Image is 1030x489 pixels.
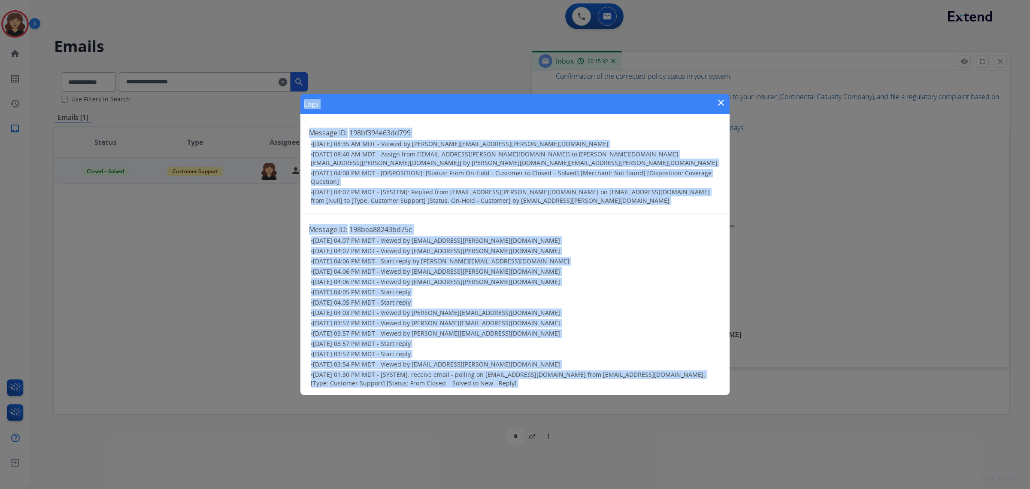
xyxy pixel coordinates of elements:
span: [DATE] 04:03 PM MDT - Viewed by [PERSON_NAME][EMAIL_ADDRESS][DOMAIN_NAME] [313,309,560,317]
h3: • [311,309,721,317]
h3: • [311,188,721,205]
h3: • [311,288,721,296]
span: [DATE] 03:54 PM MDT - Viewed by [EMAIL_ADDRESS][PERSON_NAME][DOMAIN_NAME] [313,360,560,368]
h3: • [311,236,721,245]
span: [DATE] 08:35 AM MDT - Viewed by [PERSON_NAME][EMAIL_ADDRESS][PERSON_NAME][DOMAIN_NAME] [313,140,609,148]
h3: • [311,278,721,286]
h3: • [311,267,721,276]
h3: • [311,257,721,266]
span: [DATE] 04:06 PM MDT - Viewed by [EMAIL_ADDRESS][PERSON_NAME][DOMAIN_NAME] [313,267,560,275]
h3: • [311,169,721,186]
span: [DATE] 03:57 PM MDT - Viewed by [PERSON_NAME][EMAIL_ADDRESS][DOMAIN_NAME] [313,329,560,337]
span: 198bf394e63dd799 [349,128,411,138]
span: [DATE] 04:06 PM MDT - Viewed by [EMAIL_ADDRESS][PERSON_NAME][DOMAIN_NAME] [313,278,560,286]
h3: • [311,150,721,167]
span: [DATE] 01:30 PM MDT - [SYSTEM]: receive email - polling on [EMAIL_ADDRESS][DOMAIN_NAME] from [EMA... [311,370,705,387]
h3: • [311,298,721,307]
h3: • [311,319,721,327]
span: [DATE] 04:08 PM MDT - [DISPOSITION]: [Status: From On-Hold - Customer to Closed – Solved] [Mercha... [311,169,712,186]
span: [DATE] 04:05 PM MDT - Start reply [313,288,411,296]
h3: • [311,339,721,348]
span: [DATE] 03:57 PM MDT - Start reply [313,339,411,348]
span: [DATE] 04:07 PM MDT - Viewed by [EMAIL_ADDRESS][PERSON_NAME][DOMAIN_NAME] [313,247,560,255]
h3: • [311,370,721,388]
h1: Logs [304,99,319,109]
h3: • [311,360,721,369]
h3: • [311,329,721,338]
span: [DATE] 04:06 PM MDT - Start reply by [PERSON_NAME][EMAIL_ADDRESS][DOMAIN_NAME] [313,257,570,265]
span: [DATE] 04:07 PM MDT - Viewed by [EMAIL_ADDRESS][PERSON_NAME][DOMAIN_NAME] [313,236,560,244]
p: 0.20.1027RC [982,474,1021,484]
span: [DATE] 04:07 PM MDT - [SYSTEM]: Replied from [EMAIL_ADDRESS][PERSON_NAME][DOMAIN_NAME] on [EMAIL_... [311,188,710,205]
span: [DATE] 08:40 AM MDT - Assign from [[EMAIL_ADDRESS][PERSON_NAME][DOMAIN_NAME]] to [[PERSON_NAME][D... [311,150,718,167]
span: Message ID: [309,128,348,138]
mat-icon: close [716,98,726,108]
h3: • [311,140,721,148]
h3: • [311,350,721,358]
span: 198bea88243bd75c [349,225,412,234]
h3: • [311,247,721,255]
span: [DATE] 03:57 PM MDT - Start reply [313,350,411,358]
span: [DATE] 04:05 PM MDT - Start reply [313,298,411,306]
span: [DATE] 03:57 PM MDT - Viewed by [PERSON_NAME][EMAIL_ADDRESS][DOMAIN_NAME] [313,319,560,327]
span: Message ID: [309,225,348,234]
